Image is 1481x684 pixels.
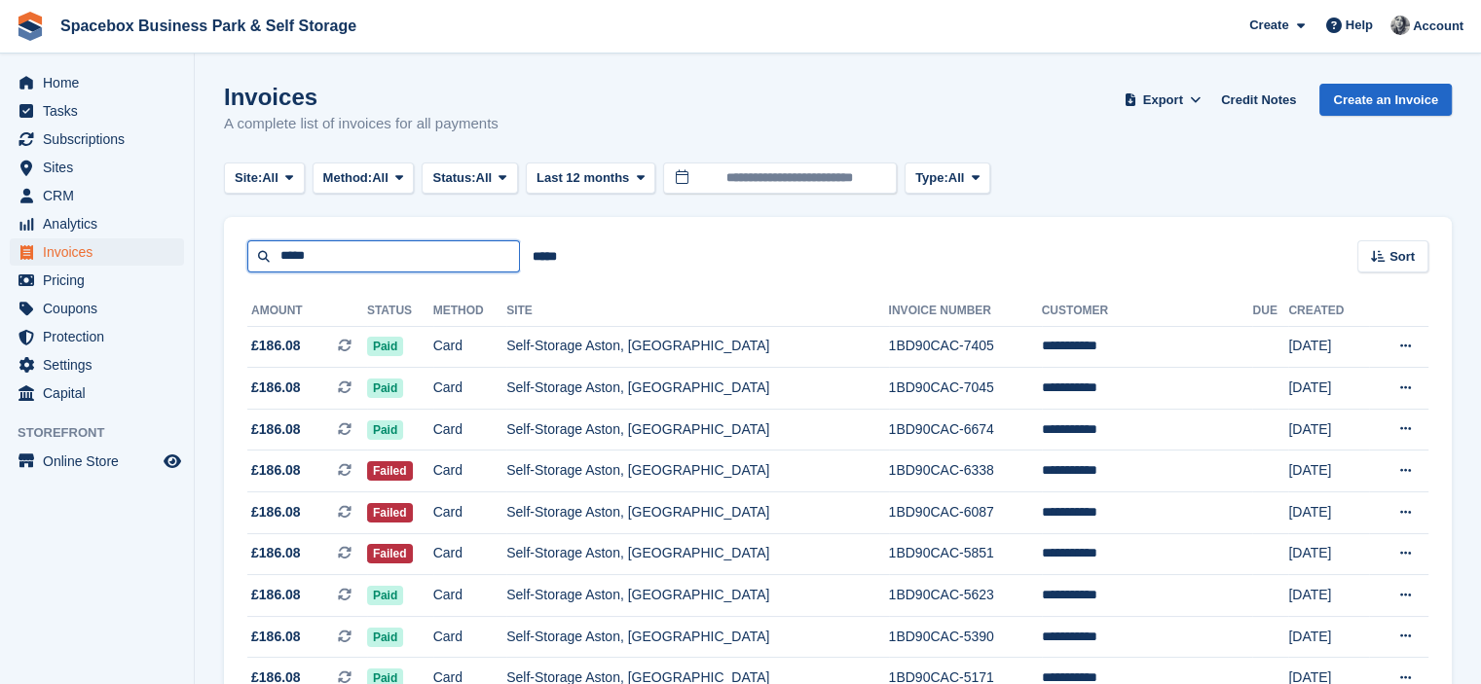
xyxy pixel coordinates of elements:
[323,168,373,188] span: Method:
[313,162,415,195] button: Method: All
[889,492,1042,534] td: 1BD90CAC-6087
[537,168,629,188] span: Last 12 months
[43,238,160,266] span: Invoices
[433,575,507,617] td: Card
[10,323,184,350] a: menu
[1319,84,1452,116] a: Create an Invoice
[433,296,507,327] th: Method
[16,12,45,41] img: stora-icon-8386f47178a22dfd0bd8f6a31ec36ba5ce8667c1dd55bd0f319d3a0aa187defe.svg
[1120,84,1205,116] button: Export
[506,492,888,534] td: Self-Storage Aston, [GEOGRAPHIC_DATA]
[10,448,184,475] a: menu
[422,162,517,195] button: Status: All
[10,351,184,378] a: menu
[1390,16,1410,35] img: SUDIPTA VIRMANI
[1288,368,1369,410] td: [DATE]
[367,503,413,522] span: Failed
[10,379,184,407] a: menu
[43,182,160,209] span: CRM
[1413,17,1463,36] span: Account
[476,168,493,188] span: All
[1288,533,1369,575] td: [DATE]
[251,419,301,440] span: £186.08
[948,168,965,188] span: All
[43,351,160,378] span: Settings
[433,616,507,658] td: Card
[43,210,160,237] span: Analytics
[1252,296,1288,327] th: Due
[10,267,184,294] a: menu
[367,586,403,605] span: Paid
[251,502,301,522] span: £186.08
[1288,616,1369,658] td: [DATE]
[433,450,507,492] td: Card
[889,368,1042,410] td: 1BD90CAC-7045
[506,616,888,658] td: Self-Storage Aston, [GEOGRAPHIC_DATA]
[506,326,888,368] td: Self-Storage Aston, [GEOGRAPHIC_DATA]
[10,210,184,237] a: menu
[43,323,160,350] span: Protection
[889,616,1042,658] td: 1BD90CAC-5390
[251,460,301,481] span: £186.08
[251,543,301,563] span: £186.08
[367,544,413,563] span: Failed
[432,168,475,188] span: Status:
[262,168,278,188] span: All
[251,336,301,356] span: £186.08
[18,423,194,443] span: Storefront
[889,409,1042,450] td: 1BD90CAC-6674
[1346,16,1373,35] span: Help
[433,326,507,368] td: Card
[433,409,507,450] td: Card
[1288,326,1369,368] td: [DATE]
[1288,450,1369,492] td: [DATE]
[251,585,301,605] span: £186.08
[506,450,888,492] td: Self-Storage Aston, [GEOGRAPHIC_DATA]
[905,162,990,195] button: Type: All
[10,69,184,96] a: menu
[889,296,1042,327] th: Invoice Number
[915,168,948,188] span: Type:
[161,450,184,473] a: Preview store
[43,295,160,322] span: Coupons
[224,84,499,110] h1: Invoices
[367,378,403,398] span: Paid
[433,368,507,410] td: Card
[889,533,1042,575] td: 1BD90CAC-5851
[43,97,160,125] span: Tasks
[889,450,1042,492] td: 1BD90CAC-6338
[53,10,364,42] a: Spacebox Business Park & Self Storage
[10,295,184,322] a: menu
[224,113,499,135] p: A complete list of invoices for all payments
[251,627,301,647] span: £186.08
[10,182,184,209] a: menu
[506,575,888,617] td: Self-Storage Aston, [GEOGRAPHIC_DATA]
[224,162,305,195] button: Site: All
[526,162,655,195] button: Last 12 months
[10,126,184,153] a: menu
[506,296,888,327] th: Site
[43,267,160,294] span: Pricing
[1213,84,1304,116] a: Credit Notes
[1389,247,1415,267] span: Sort
[889,326,1042,368] td: 1BD90CAC-7405
[372,168,389,188] span: All
[43,154,160,181] span: Sites
[367,628,403,647] span: Paid
[367,337,403,356] span: Paid
[1288,296,1369,327] th: Created
[1288,492,1369,534] td: [DATE]
[251,378,301,398] span: £186.08
[367,296,433,327] th: Status
[43,69,160,96] span: Home
[10,97,184,125] a: menu
[433,492,507,534] td: Card
[43,448,160,475] span: Online Store
[10,154,184,181] a: menu
[1042,296,1253,327] th: Customer
[367,420,403,440] span: Paid
[1288,575,1369,617] td: [DATE]
[889,575,1042,617] td: 1BD90CAC-5623
[1143,90,1183,110] span: Export
[247,296,367,327] th: Amount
